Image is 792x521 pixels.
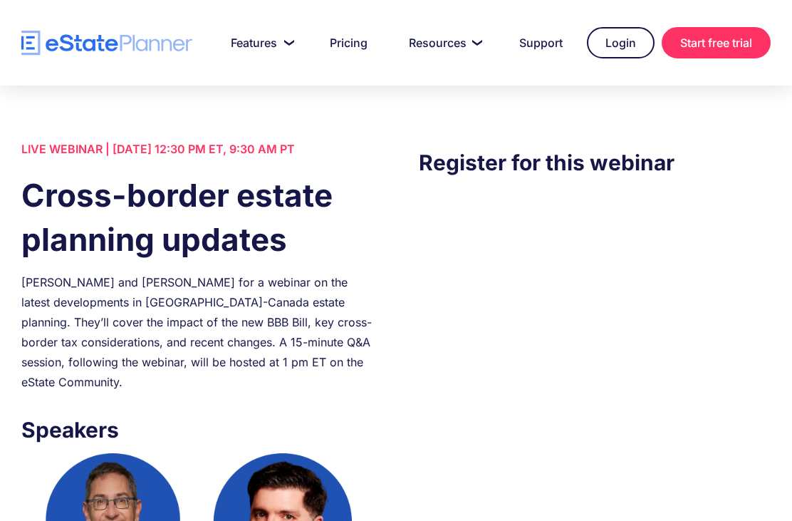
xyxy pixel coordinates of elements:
[662,27,771,58] a: Start free trial
[587,27,655,58] a: Login
[21,173,373,262] h1: Cross-border estate planning updates
[419,207,771,450] iframe: Form 0
[419,146,771,179] h3: Register for this webinar
[21,272,373,392] div: [PERSON_NAME] and [PERSON_NAME] for a webinar on the latest developments in [GEOGRAPHIC_DATA]-Can...
[392,29,495,57] a: Resources
[21,139,373,159] div: LIVE WEBINAR | [DATE] 12:30 PM ET, 9:30 AM PT
[21,31,192,56] a: home
[313,29,385,57] a: Pricing
[21,413,373,446] h3: Speakers
[214,29,306,57] a: Features
[502,29,580,57] a: Support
